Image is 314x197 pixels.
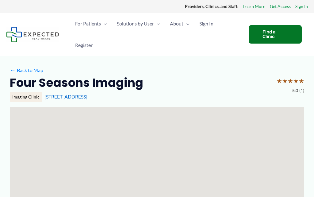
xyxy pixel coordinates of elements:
a: Sign In [295,2,308,10]
img: Expected Healthcare Logo - side, dark font, small [6,27,59,42]
a: Register [70,34,98,56]
span: Menu Toggle [183,13,190,34]
span: (1) [299,87,304,95]
span: Menu Toggle [101,13,107,34]
span: Sign In [199,13,213,34]
span: Register [75,34,93,56]
a: Sign In [194,13,218,34]
a: Solutions by UserMenu Toggle [112,13,165,34]
span: 5.0 [292,87,298,95]
span: About [170,13,183,34]
a: Get Access [270,2,291,10]
span: ← [10,67,16,73]
span: For Patients [75,13,101,34]
nav: Primary Site Navigation [70,13,243,56]
span: Solutions by User [117,13,154,34]
strong: Providers, Clinics, and Staff: [185,4,239,9]
a: Learn More [243,2,265,10]
span: ★ [299,75,304,87]
span: ★ [282,75,288,87]
span: ★ [288,75,293,87]
span: ★ [293,75,299,87]
h2: Four Seasons Imaging [10,75,143,90]
a: For PatientsMenu Toggle [70,13,112,34]
a: [STREET_ADDRESS] [44,94,87,99]
div: Imaging Clinic [10,92,42,102]
a: Find a Clinic [249,25,302,44]
span: Menu Toggle [154,13,160,34]
span: ★ [277,75,282,87]
a: AboutMenu Toggle [165,13,194,34]
a: ←Back to Map [10,66,43,75]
